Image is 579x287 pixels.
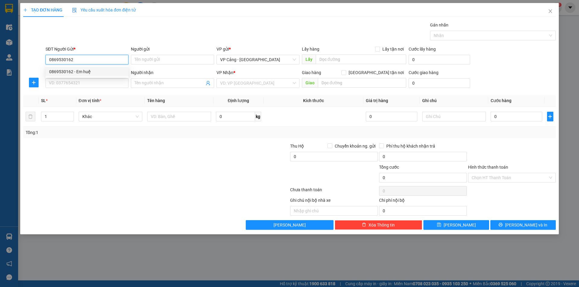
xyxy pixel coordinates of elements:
[147,112,211,121] input: VD: Bàn, Ghế
[430,23,448,27] label: Gán nhãn
[46,67,128,76] div: 0869530162 - Em huệ
[147,98,165,103] span: Tên hàng
[409,55,470,64] input: Cước lấy hàng
[46,46,128,52] div: SĐT Người Gửi
[217,46,299,52] div: VP gửi
[79,98,101,103] span: Đơn vị tính
[346,69,406,76] span: [GEOGRAPHIC_DATA] tận nơi
[409,78,470,88] input: Cước giao hàng
[380,46,406,52] span: Lấy tận nơi
[302,70,321,75] span: Giao hàng
[498,223,503,227] span: printer
[290,206,378,216] input: Nhập ghi chú
[437,223,441,227] span: save
[366,112,417,121] input: 0
[274,222,306,228] span: [PERSON_NAME]
[289,186,378,197] div: Chưa thanh toán
[332,143,378,149] span: Chuyển khoản ng. gửi
[422,112,486,121] input: Ghi Chú
[547,114,553,119] span: plus
[26,129,223,136] div: Tổng: 1
[82,112,139,121] span: Khác
[302,47,319,51] span: Lấy hàng
[246,220,334,230] button: [PERSON_NAME]
[29,80,38,85] span: plus
[490,220,556,230] button: printer[PERSON_NAME] và In
[384,143,438,149] span: Phí thu hộ khách nhận trả
[72,8,77,13] img: icon
[72,8,136,12] span: Yêu cầu xuất hóa đơn điện tử
[369,222,395,228] span: Xóa Thông tin
[23,8,27,12] span: plus
[3,15,27,39] img: logo
[335,220,422,230] button: deleteXóa Thông tin
[409,70,438,75] label: Cước giao hàng
[131,46,214,52] div: Người gửi
[542,3,559,20] button: Close
[303,98,324,103] span: Kích thước
[366,98,388,103] span: Giá trị hàng
[409,47,436,51] label: Cước lấy hàng
[217,70,233,75] span: VP Nhận
[362,223,366,227] span: delete
[290,144,304,148] span: Thu Hộ
[290,197,378,206] div: Ghi chú nội bộ nhà xe
[36,19,67,32] strong: PHIẾU GỬI HÀNG
[316,55,406,64] input: Dọc đường
[49,68,125,75] div: 0869530162 - Em huệ
[37,5,66,18] strong: VIỆT HIẾU LOGISTIC
[36,33,62,42] strong: TĐ chuyển phát:
[131,69,214,76] div: Người nhận
[23,8,62,12] span: TẠO ĐƠN HÀNG
[468,165,508,170] label: Hình thức thanh toán
[29,78,39,87] button: plus
[423,220,489,230] button: save[PERSON_NAME]
[220,55,296,64] span: VP Cảng - Hà Nội
[444,222,476,228] span: [PERSON_NAME]
[42,38,68,47] strong: 02143888555, 0243777888
[420,95,489,107] th: Ghi chú
[76,29,112,36] span: BD1310250031
[547,112,553,121] button: plus
[302,55,316,64] span: Lấy
[41,98,46,103] span: SL
[505,222,547,228] span: [PERSON_NAME] và In
[206,81,210,86] span: user-add
[548,9,553,14] span: close
[302,78,318,88] span: Giao
[255,112,261,121] span: kg
[379,165,399,170] span: Tổng cước
[318,78,406,88] input: Dọc đường
[491,98,511,103] span: Cước hàng
[26,112,35,121] button: delete
[228,98,249,103] span: Định lượng
[379,197,467,206] div: Chi phí nội bộ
